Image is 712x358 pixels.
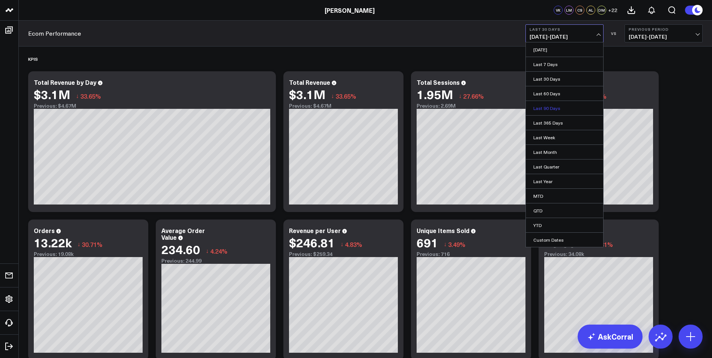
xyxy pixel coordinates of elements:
div: $3.1M [289,87,325,101]
div: Previous: 34.08k [544,251,653,257]
div: Orders [34,226,55,235]
div: Total Sessions [417,78,460,86]
div: Previous: 2.69M [417,103,525,109]
a: Last 90 Days [526,101,603,115]
div: $3.1M [34,87,70,101]
a: Last 60 Days [526,86,603,101]
b: Previous Period [629,27,698,32]
a: Last 30 Days [526,72,603,86]
span: ↓ [331,91,334,101]
div: Previous: 244.99 [161,258,270,264]
span: + 22 [608,8,617,13]
div: 1.95M [417,87,453,101]
div: VS [607,31,621,36]
span: 4.83% [345,240,362,248]
span: ↓ [444,239,447,249]
a: MTD [526,189,603,203]
a: [PERSON_NAME] [325,6,375,14]
span: ↓ [206,246,209,256]
a: QTD [526,203,603,218]
div: 234.60 [161,242,200,256]
span: 33.65% [336,92,356,100]
a: Last Week [526,130,603,144]
button: Last 30 Days[DATE]-[DATE] [525,24,604,42]
div: Total Revenue by Day [34,78,96,86]
div: Unique Items Sold [417,226,470,235]
div: CS [575,6,584,15]
div: Previous: $4.67M [34,103,270,109]
span: [DATE] - [DATE] [530,34,599,40]
div: 691 [417,236,438,249]
div: $246.81 [289,236,335,249]
span: ↓ [340,239,343,249]
div: 13.22k [34,236,72,249]
b: Last 30 Days [530,27,599,32]
div: Average Order Value [161,226,205,241]
span: 30.71% [82,240,102,248]
span: ↓ [459,91,462,101]
a: Custom Dates [526,233,603,247]
a: Last Quarter [526,159,603,174]
span: [DATE] - [DATE] [629,34,698,40]
a: Last Month [526,145,603,159]
div: Previous: 19.08k [34,251,143,257]
div: 23.58k [544,236,582,249]
div: LM [564,6,574,15]
div: KPIS [28,50,38,68]
span: 3.49% [448,240,465,248]
div: Total Revenue [289,78,330,86]
span: 33.65% [80,92,101,100]
span: ↓ [76,91,79,101]
span: 4.24% [210,247,227,255]
button: Previous Period[DATE]-[DATE] [625,24,703,42]
a: Last Year [526,174,603,188]
div: Previous: $259.34 [289,251,398,257]
a: Last 365 Days [526,116,603,130]
span: ↓ [77,239,80,249]
span: 27.66% [463,92,484,100]
a: [DATE] [526,42,603,57]
div: VK [554,6,563,15]
div: Revenue per User [289,226,341,235]
div: DM [597,6,606,15]
a: YTD [526,218,603,232]
div: AL [586,6,595,15]
a: Ecom Performance [28,29,81,38]
div: Previous: $4.67M [289,103,398,109]
a: Last 7 Days [526,57,603,71]
div: Previous: 716 [417,251,525,257]
a: AskCorral [578,325,643,349]
button: +22 [608,6,617,15]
